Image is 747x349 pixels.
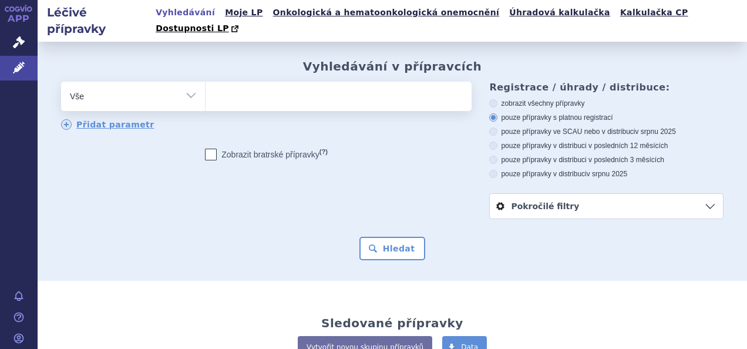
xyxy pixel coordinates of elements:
[156,24,229,33] span: Dostupnosti LP
[489,99,724,108] label: zobrazit všechny přípravky
[489,169,724,179] label: pouze přípravky v distribuci
[490,194,723,219] a: Pokročilé filtry
[489,141,724,150] label: pouze přípravky v distribuci v posledních 12 měsících
[506,5,614,21] a: Úhradová kalkulačka
[61,119,154,130] a: Přidat parametr
[38,4,152,37] h2: Léčivé přípravky
[205,149,328,160] label: Zobrazit bratrské přípravky
[359,237,426,260] button: Hledat
[152,5,218,21] a: Vyhledávání
[489,127,724,136] label: pouze přípravky ve SCAU nebo v distribuci
[321,316,463,330] h2: Sledované přípravky
[221,5,266,21] a: Moje LP
[489,155,724,165] label: pouze přípravky v distribuci v posledních 3 měsících
[635,127,675,136] span: v srpnu 2025
[319,148,328,156] abbr: (?)
[587,170,627,178] span: v srpnu 2025
[270,5,503,21] a: Onkologická a hematoonkologická onemocnění
[489,82,724,93] h3: Registrace / úhrady / distribuce:
[489,113,724,122] label: pouze přípravky s platnou registrací
[617,5,692,21] a: Kalkulačka CP
[152,21,244,37] a: Dostupnosti LP
[303,59,482,73] h2: Vyhledávání v přípravcích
